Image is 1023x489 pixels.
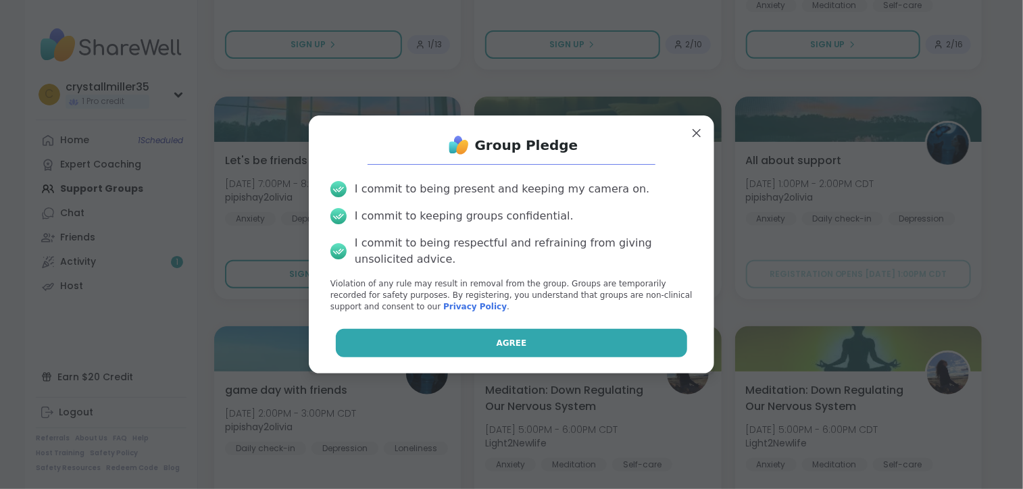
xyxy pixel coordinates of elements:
a: Privacy Policy [443,302,507,311]
div: I commit to being respectful and refraining from giving unsolicited advice. [355,235,693,267]
div: I commit to being present and keeping my camera on. [355,181,649,197]
div: I commit to keeping groups confidential. [355,208,574,224]
img: ShareWell Logo [445,132,472,159]
p: Violation of any rule may result in removal from the group. Groups are temporarily recorded for s... [330,278,693,312]
h1: Group Pledge [475,136,578,155]
button: Agree [336,329,688,357]
span: Agree [497,337,527,349]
